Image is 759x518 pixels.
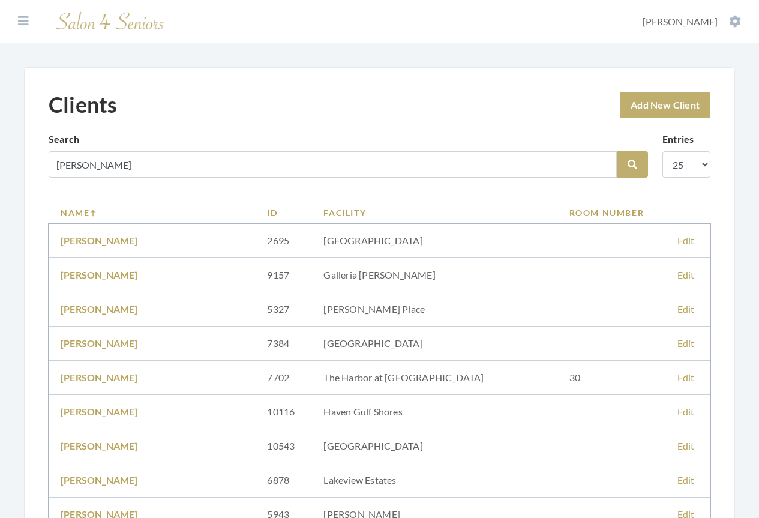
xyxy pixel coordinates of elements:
[677,303,695,315] a: Edit
[255,429,311,463] td: 10543
[61,440,138,451] a: [PERSON_NAME]
[61,372,138,383] a: [PERSON_NAME]
[677,372,695,383] a: Edit
[61,406,138,417] a: [PERSON_NAME]
[557,361,665,395] td: 30
[255,361,311,395] td: 7702
[49,92,117,118] h1: Clients
[267,206,299,219] a: ID
[311,429,557,463] td: [GEOGRAPHIC_DATA]
[255,463,311,498] td: 6878
[639,15,745,28] button: [PERSON_NAME]
[677,440,695,451] a: Edit
[311,258,557,292] td: Galleria [PERSON_NAME]
[255,258,311,292] td: 9157
[569,206,653,219] a: Room Number
[61,303,138,315] a: [PERSON_NAME]
[311,361,557,395] td: The Harbor at [GEOGRAPHIC_DATA]
[677,474,695,486] a: Edit
[643,16,718,27] span: [PERSON_NAME]
[323,206,545,219] a: Facility
[311,224,557,258] td: [GEOGRAPHIC_DATA]
[50,7,170,35] img: Salon 4 Seniors
[61,269,138,280] a: [PERSON_NAME]
[49,151,617,178] input: Search by name, facility or room number
[311,395,557,429] td: Haven Gulf Shores
[311,327,557,361] td: [GEOGRAPHIC_DATA]
[61,206,243,219] a: Name
[255,395,311,429] td: 10116
[677,269,695,280] a: Edit
[255,224,311,258] td: 2695
[255,292,311,327] td: 5327
[311,463,557,498] td: Lakeview Estates
[677,337,695,349] a: Edit
[620,92,710,118] a: Add New Client
[61,474,138,486] a: [PERSON_NAME]
[311,292,557,327] td: [PERSON_NAME] Place
[662,132,694,146] label: Entries
[49,132,79,146] label: Search
[61,235,138,246] a: [PERSON_NAME]
[61,337,138,349] a: [PERSON_NAME]
[677,406,695,417] a: Edit
[255,327,311,361] td: 7384
[677,235,695,246] a: Edit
